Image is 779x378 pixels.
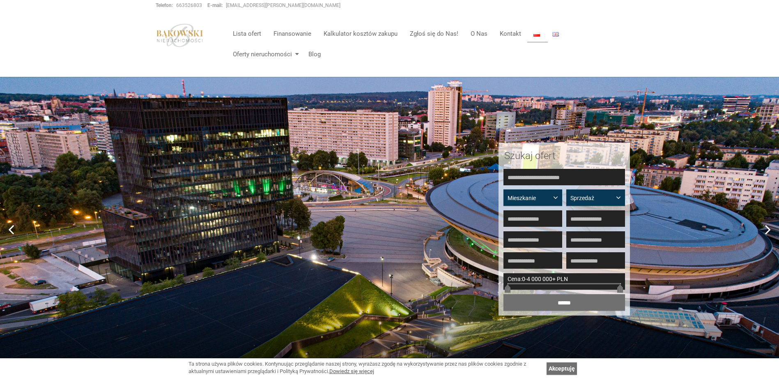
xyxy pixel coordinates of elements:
[207,2,223,8] strong: E-mail:
[552,32,559,37] img: English
[226,2,340,8] a: [EMAIL_ADDRESS][PERSON_NAME][DOMAIN_NAME]
[464,25,494,42] a: O Nas
[156,23,204,47] img: logo
[508,194,552,202] span: Mieszkanie
[329,368,374,374] a: Dowiedz się więcej
[156,2,173,8] strong: Telefon:
[188,360,542,376] div: Ta strona używa plików cookies. Kontynuując przeglądanie naszej strony, wyrażasz zgodę na wykorzy...
[404,25,464,42] a: Zgłoś się do Nas!
[503,189,562,206] button: Mieszkanie
[527,276,568,282] span: 4 000 000+ PLN
[227,25,267,42] a: Lista ofert
[176,2,202,8] a: 663526803
[533,32,540,37] img: Polski
[503,273,625,290] div: -
[570,194,615,202] span: Sprzedaż
[494,25,527,42] a: Kontakt
[547,362,577,375] a: Akceptuję
[522,276,525,282] span: 0
[317,25,404,42] a: Kalkulator kosztów zakupu
[227,46,302,62] a: Oferty nieruchomości
[302,46,321,62] a: Blog
[267,25,317,42] a: Finansowanie
[504,150,624,161] h2: Szukaj ofert
[566,189,625,206] button: Sprzedaż
[508,276,522,282] span: Cena:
